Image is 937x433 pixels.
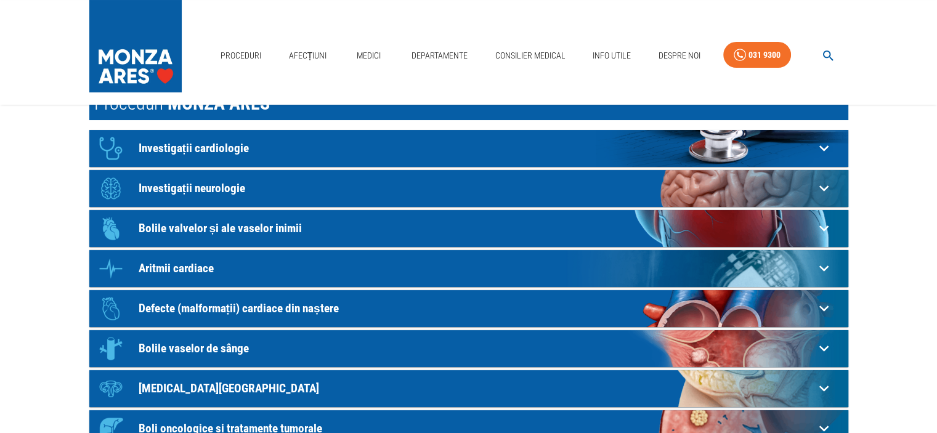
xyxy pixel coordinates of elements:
a: Medici [349,43,389,68]
div: Icon [92,170,129,207]
div: IconInvestigații cardiologie [89,130,848,167]
div: Icon [92,370,129,407]
p: Investigații neurologie [139,182,814,195]
a: Afecțiuni [284,43,332,68]
span: MONZA ARES [168,92,270,114]
div: Icon [92,330,129,367]
a: Departamente [407,43,473,68]
p: [MEDICAL_DATA][GEOGRAPHIC_DATA] [139,382,814,395]
div: IconInvestigații neurologie [89,170,848,207]
p: Aritmii cardiace [139,262,814,275]
a: Consilier Medical [490,43,570,68]
div: Icon [92,290,129,327]
div: IconAritmii cardiace [89,250,848,287]
div: 031 9300 [748,47,781,63]
p: Bolile vaselor de sânge [139,342,814,355]
div: IconBolile vaselor de sânge [89,330,848,367]
p: Investigații cardiologie [139,142,814,155]
div: IconBolile valvelor și ale vaselor inimii [89,210,848,247]
div: IconDefecte (malformații) cardiace din naștere [89,290,848,327]
a: Proceduri [216,43,266,68]
a: Despre Noi [654,43,705,68]
div: Icon[MEDICAL_DATA][GEOGRAPHIC_DATA] [89,370,848,407]
a: 031 9300 [723,42,791,68]
p: Defecte (malformații) cardiace din naștere [139,302,814,315]
div: Icon [92,250,129,287]
div: Icon [92,130,129,167]
div: Icon [92,210,129,247]
p: Bolile valvelor și ale vaselor inimii [139,222,814,235]
a: Info Utile [588,43,636,68]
